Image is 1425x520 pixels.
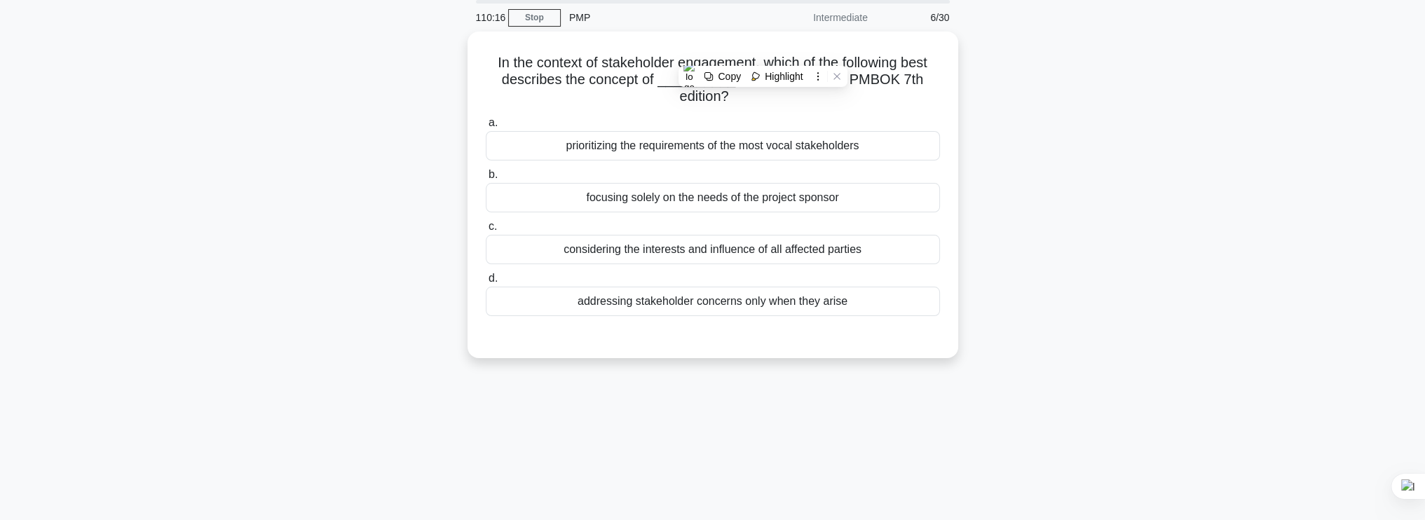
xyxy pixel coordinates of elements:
[561,4,754,32] div: PMP
[486,183,940,212] div: focusing solely on the needs of the project sponsor
[468,4,508,32] div: 110:16
[486,235,940,264] div: considering the interests and influence of all affected parties
[484,54,941,106] h5: In the context of stakeholder engagement, which of the following best describes the concept of __...
[754,4,876,32] div: Intermediate
[489,220,497,232] span: c.
[489,168,498,180] span: b.
[489,272,498,284] span: d.
[508,9,561,27] a: Stop
[486,131,940,160] div: prioritizing the requirements of the most vocal stakeholders
[489,116,498,128] span: a.
[876,4,958,32] div: 6/30
[486,287,940,316] div: addressing stakeholder concerns only when they arise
